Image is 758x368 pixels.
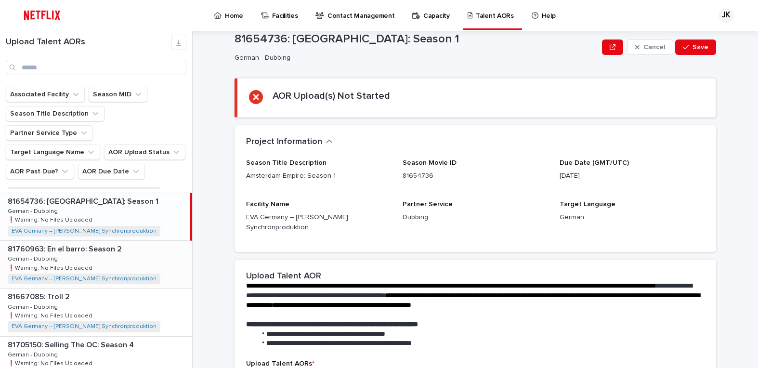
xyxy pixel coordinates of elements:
span: Season Movie ID [403,159,457,166]
p: EVA Germany – [PERSON_NAME] Synchronproduktion [246,212,391,233]
h2: Upload Talent AOR [246,271,321,282]
p: 81705150: Selling The OC: Season 4 [8,339,136,350]
input: Search [6,60,186,75]
span: Save [693,44,708,51]
button: Cancel [627,39,673,55]
button: Season MID [89,87,147,102]
button: AOR Due Date [78,164,145,179]
p: 81654736: [GEOGRAPHIC_DATA]: Season 1 [235,32,598,46]
p: 81667085: Troll 2 [8,290,72,302]
p: German - Dubbing [8,254,60,263]
button: Associated Facility [6,87,85,102]
span: Target Language [560,201,615,208]
button: Project Information [246,137,333,147]
span: Due Date (GMT/UTC) [560,159,629,166]
a: EVA Germany – [PERSON_NAME] Synchronproduktion [12,323,157,330]
span: Facility Name [246,201,289,208]
p: German - Dubbing [8,350,60,358]
button: Save [675,39,716,55]
button: AOR Past Due? [6,164,74,179]
p: German [560,212,705,223]
button: Season Title Description [6,106,105,121]
span: Upload Talent AORs [246,360,314,367]
p: ❗️Warning: No Files Uploaded [8,358,94,367]
span: Partner Service [403,201,453,208]
a: EVA Germany – [PERSON_NAME] Synchronproduktion [12,228,157,235]
h2: Project Information [246,137,322,147]
p: Amsterdam Empire: Season 1 [246,171,391,181]
p: ❗️Warning: No Files Uploaded [8,311,94,319]
h2: AOR Upload(s) Not Started [273,90,390,102]
p: 81760963: En el barro: Season 2 [8,243,124,254]
h1: Upload Talent AORs [6,37,171,48]
p: [DATE] [560,171,705,181]
p: ❗️Warning: No Files Uploaded [8,215,94,223]
button: AOR Upload Status [104,145,185,160]
div: JK [719,8,734,23]
button: Partner Service Type [6,125,93,141]
span: Season Title Description [246,159,327,166]
a: EVA Germany – [PERSON_NAME] Synchronproduktion [12,276,157,282]
p: German - Dubbing [235,54,594,62]
p: 81654736: [GEOGRAPHIC_DATA]: Season 1 [8,195,160,206]
p: Dubbing [403,212,548,223]
button: Target Language Name [6,145,100,160]
p: ❗️Warning: No Files Uploaded [8,263,94,272]
span: Cancel [643,44,665,51]
img: ifQbXi3ZQGMSEF7WDB7W [19,6,65,25]
p: German - Dubbing [8,302,60,311]
p: German - Dubbing [8,206,60,215]
p: 81654736 [403,171,548,181]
